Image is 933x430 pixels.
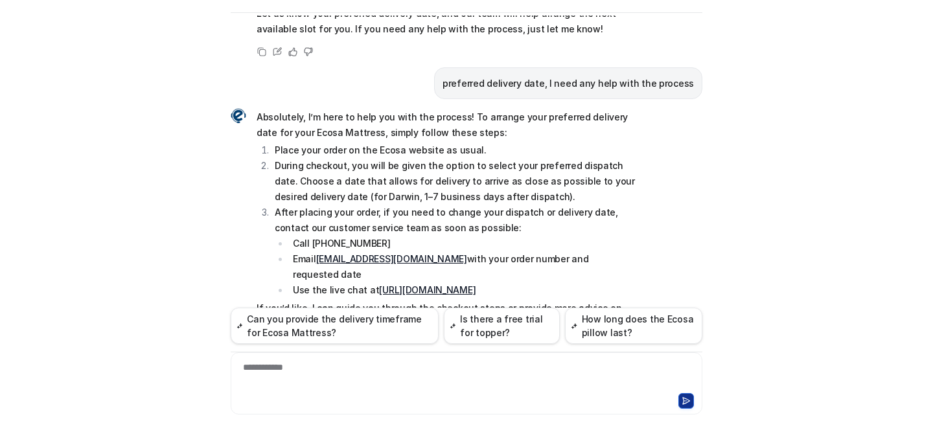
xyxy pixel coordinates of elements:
[316,253,467,264] a: [EMAIL_ADDRESS][DOMAIN_NAME]
[271,142,636,158] li: Place your order on the Ecosa website as usual.
[289,236,636,251] li: Call [PHONE_NUMBER]
[289,282,636,298] li: Use the live chat at
[379,284,476,295] a: [URL][DOMAIN_NAME]
[257,6,636,37] p: Let us know your preferred delivery date, and our team will help arrange the next available slot ...
[257,109,636,141] p: Absolutely, I’m here to help you with the process! To arrange your preferred delivery date for yo...
[565,308,702,344] button: How long does the Ecosa pillow last?
[231,308,439,344] button: Can you provide the delivery timeframe for Ecosa Mattress?
[271,205,636,298] li: After placing your order, if you need to change your dispatch or delivery date, contact our custo...
[231,108,246,124] img: Widget
[289,251,636,282] li: Email with your order number and requested date
[257,300,636,347] p: If you’d like, I can guide you through the checkout steps or provide more advice on choosing the ...
[443,76,694,91] p: preferred delivery date, I need any help with the process
[444,308,560,344] button: Is there a free trial for topper?
[271,158,636,205] li: During checkout, you will be given the option to select your preferred dispatch date. Choose a da...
